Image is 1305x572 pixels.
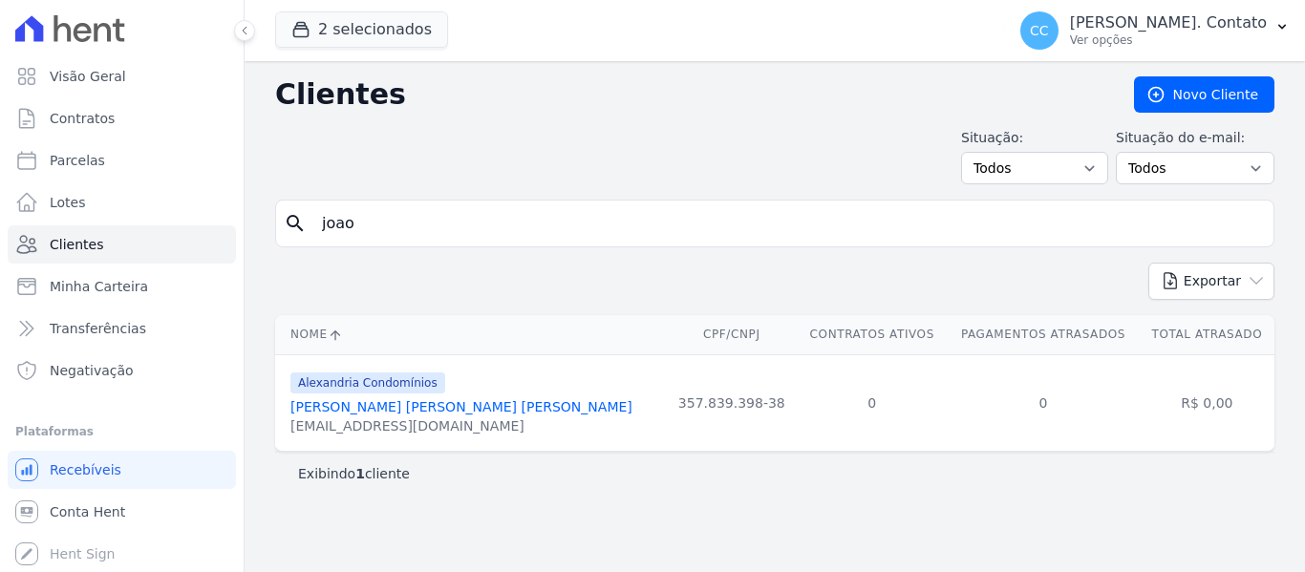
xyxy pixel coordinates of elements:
th: CPF/CNPJ [666,315,797,354]
a: Minha Carteira [8,267,236,306]
span: CC [1030,24,1049,37]
div: Plataformas [15,420,228,443]
a: Contratos [8,99,236,138]
a: Recebíveis [8,451,236,489]
label: Situação: [961,128,1108,148]
label: Situação do e-mail: [1116,128,1274,148]
span: Conta Hent [50,502,125,521]
button: CC [PERSON_NAME]. Contato Ver opções [1005,4,1305,57]
a: [PERSON_NAME] [PERSON_NAME] [PERSON_NAME] [290,399,632,414]
span: Negativação [50,361,134,380]
a: Negativação [8,351,236,390]
span: Contratos [50,109,115,128]
div: [EMAIL_ADDRESS][DOMAIN_NAME] [290,416,632,435]
input: Buscar por nome, CPF ou e-mail [310,204,1266,243]
a: Visão Geral [8,57,236,95]
span: Visão Geral [50,67,126,86]
p: [PERSON_NAME]. Contato [1070,13,1267,32]
i: search [284,212,307,235]
h2: Clientes [275,77,1103,112]
span: Recebíveis [50,460,121,479]
span: Lotes [50,193,86,212]
span: Minha Carteira [50,277,148,296]
button: 2 selecionados [275,11,448,48]
a: Novo Cliente [1134,76,1274,113]
span: Clientes [50,235,103,254]
b: 1 [355,466,365,481]
th: Nome [275,315,666,354]
a: Conta Hent [8,493,236,531]
button: Exportar [1148,263,1274,300]
td: 0 [947,354,1140,451]
th: Pagamentos Atrasados [947,315,1140,354]
p: Ver opções [1070,32,1267,48]
td: R$ 0,00 [1140,354,1274,451]
td: 0 [797,354,947,451]
a: Lotes [8,183,236,222]
a: Parcelas [8,141,236,180]
th: Contratos Ativos [797,315,947,354]
a: Clientes [8,225,236,264]
a: Transferências [8,309,236,348]
span: Parcelas [50,151,105,170]
td: 357.839.398-38 [666,354,797,451]
th: Total Atrasado [1140,315,1274,354]
span: Transferências [50,319,146,338]
p: Exibindo cliente [298,464,410,483]
span: Alexandria Condomínios [290,372,445,393]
